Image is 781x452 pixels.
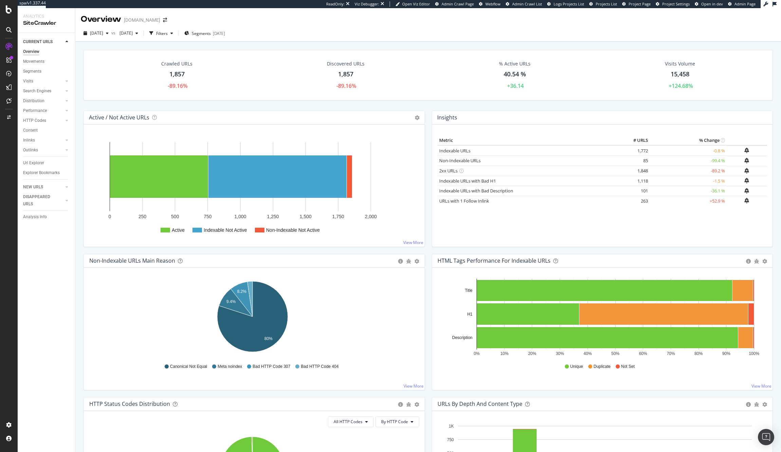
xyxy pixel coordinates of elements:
div: gear [762,402,767,407]
div: Performance [23,107,47,114]
a: View More [751,383,771,389]
a: Indexable URLs [439,148,470,154]
h4: Insights [437,113,457,122]
a: Open in dev [695,1,723,7]
text: Title [465,288,472,293]
text: H1 [467,312,472,317]
a: Project Settings [656,1,690,7]
div: % Active URLs [499,60,531,67]
td: 101 [619,186,650,196]
text: 750 [204,214,212,219]
button: [DATE] [117,28,141,39]
span: Webflow [485,1,501,6]
div: Visits Volume [665,60,695,67]
div: Visits [23,78,33,85]
text: Non-Indexable Not Active [266,227,320,233]
div: bell-plus [744,198,749,203]
a: Logs Projects List [547,1,584,7]
td: +52.9 % [650,196,727,206]
a: Performance [23,107,63,114]
a: Explorer Bookmarks [23,169,70,176]
a: Outlinks [23,147,63,154]
div: [DOMAIN_NAME] [124,17,160,23]
text: 1,500 [300,214,312,219]
div: NEW URLS [23,184,43,191]
a: Indexable URLs with Bad H1 [439,178,496,184]
text: 80% [264,336,273,341]
div: Non-Indexable URLs Main Reason [89,257,175,264]
div: Analysis Info [23,213,47,221]
span: Admin Crawl Page [442,1,474,6]
div: HTML Tags Performance for Indexable URLs [438,257,551,264]
h4: Active / Not Active URLs [89,113,149,122]
a: Indexable URLs with Bad Description [439,188,513,194]
a: View More [404,383,424,389]
text: 1,000 [234,214,246,219]
text: 750 [447,437,453,442]
div: URLs by Depth and Content Type [438,400,522,407]
button: All HTTP Codes [328,416,374,427]
div: bug [754,259,759,264]
a: View More [403,240,423,245]
div: bell-plus [744,168,749,173]
a: Project Page [622,1,651,7]
a: Analysis Info [23,213,70,221]
div: [DATE] [213,31,225,36]
a: Content [23,127,70,134]
text: 100% [749,351,759,356]
span: By HTTP Code [381,419,408,425]
text: Active [172,227,185,233]
div: arrow-right-arrow-left [163,18,167,22]
span: All HTTP Codes [334,419,362,425]
a: Admin Crawl Page [435,1,474,7]
a: Non-Indexable URLs [439,157,481,164]
text: 0 [109,214,111,219]
a: Webflow [479,1,501,7]
div: bell-plus [744,148,749,153]
div: circle-info [398,402,403,407]
span: Project Settings [662,1,690,6]
td: 1,772 [619,145,650,156]
td: 1,848 [619,166,650,176]
button: Filters [147,28,176,39]
a: HTTP Codes [23,117,63,124]
svg: A chart. [438,279,764,357]
span: Logs Projects List [554,1,584,6]
text: 80% [694,351,703,356]
a: CURRENT URLS [23,38,63,45]
text: 10% [500,351,508,356]
div: +124.68% [669,82,693,90]
div: 15,458 [671,70,689,79]
th: # URLS [619,135,650,146]
text: 50% [611,351,619,356]
text: 1K [449,424,454,429]
div: 1,857 [338,70,353,79]
button: [DATE] [81,28,111,39]
div: Overview [23,48,39,55]
span: Not Set [621,364,635,370]
a: Url Explorer [23,159,70,167]
div: Open Intercom Messenger [758,429,774,445]
a: Inlinks [23,137,63,144]
a: Movements [23,58,70,65]
span: 2025 Sep. 7th [117,30,133,36]
td: 263 [619,196,650,206]
td: -1.5 % [650,176,727,186]
div: circle-info [746,402,751,407]
div: Crawled URLs [161,60,192,67]
a: Admin Page [728,1,756,7]
div: Url Explorer [23,159,44,167]
th: % Change [650,135,727,146]
td: -89.2 % [650,166,727,176]
div: bell-plus [744,188,749,193]
a: Segments [23,68,70,75]
button: By HTTP Code [375,416,419,427]
span: 2025 Sep. 25th [90,30,103,36]
div: Search Engines [23,88,51,95]
span: vs [111,30,117,36]
div: HTTP Status Codes Distribution [89,400,170,407]
div: SiteCrawler [23,19,70,27]
text: 30% [556,351,564,356]
text: 60% [639,351,647,356]
span: Meta noindex [218,364,242,370]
